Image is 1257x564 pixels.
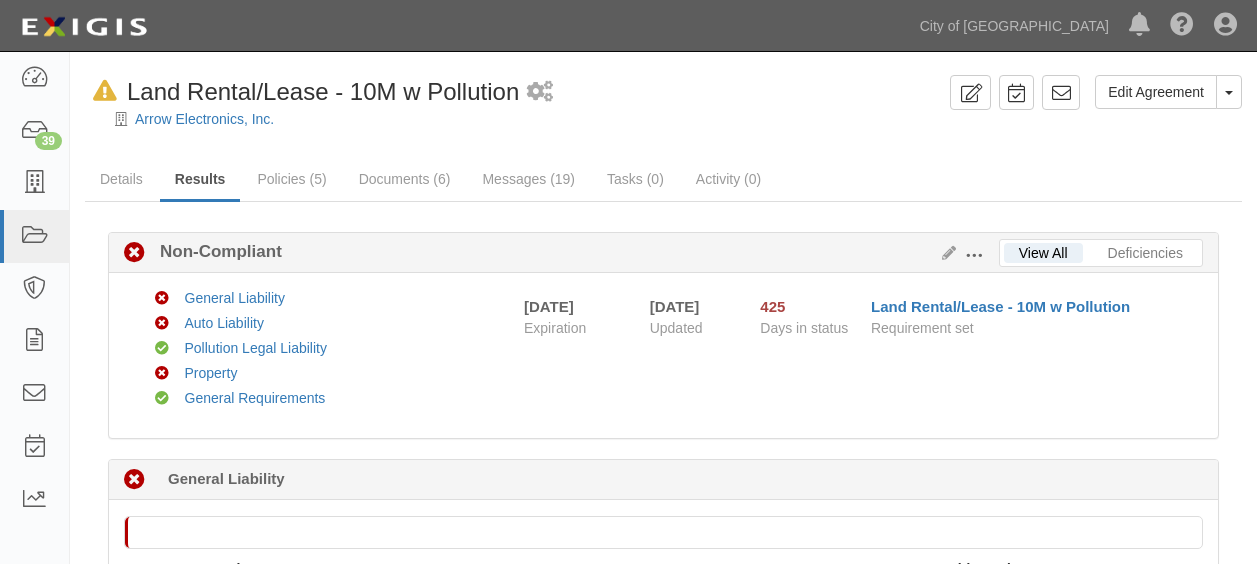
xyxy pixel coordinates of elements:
[871,320,974,336] span: Requirement set
[135,111,274,127] a: Arrow Electronics, Inc.
[910,6,1119,46] a: City of [GEOGRAPHIC_DATA]
[592,159,679,199] a: Tasks (0)
[127,78,519,105] span: Land Rental/Lease - 10M w Pollution
[934,245,956,261] a: Edit Results
[145,240,282,264] b: Non-Compliant
[760,296,856,317] div: Since 07/10/2024
[650,320,703,336] span: Updated
[1095,75,1217,109] a: Edit Agreement
[185,390,326,406] a: General Requirements
[155,367,169,381] i: Non-Compliant
[160,159,241,202] a: Results
[124,243,145,264] i: Non-Compliant
[124,470,145,491] i: Non-Compliant 81 days (since 06/19/2025)
[15,9,153,45] img: logo-5460c22ac91f19d4615b14bd174203de0afe785f0fc80cf4dbbc73dc1793850b.png
[185,290,285,306] a: General Liability
[93,81,117,102] i: In Default since 07/17/2025
[155,392,169,406] i: Compliant
[871,298,1130,315] a: Land Rental/Lease - 10M w Pollution
[760,320,848,336] span: Days in status
[1004,243,1083,263] a: View All
[85,75,519,109] div: Land Rental/Lease - 10M w Pollution
[681,159,776,199] a: Activity (0)
[524,318,635,338] span: Expiration
[242,159,341,199] a: Policies (5)
[650,296,731,317] div: [DATE]
[155,292,169,306] i: Non-Compliant
[1093,243,1198,263] a: Deficiencies
[467,159,590,199] a: Messages (19)
[155,342,169,356] i: Compliant
[524,296,574,317] div: [DATE]
[527,82,553,103] i: 1 scheduled workflow
[35,132,62,150] div: 39
[185,365,238,381] a: Property
[1170,14,1194,38] i: Help Center - Complianz
[185,340,327,356] a: Pollution Legal Liability
[155,317,169,331] i: Non-Compliant
[344,159,466,199] a: Documents (6)
[85,159,158,199] a: Details
[185,315,264,331] a: Auto Liability
[168,468,285,489] b: General Liability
